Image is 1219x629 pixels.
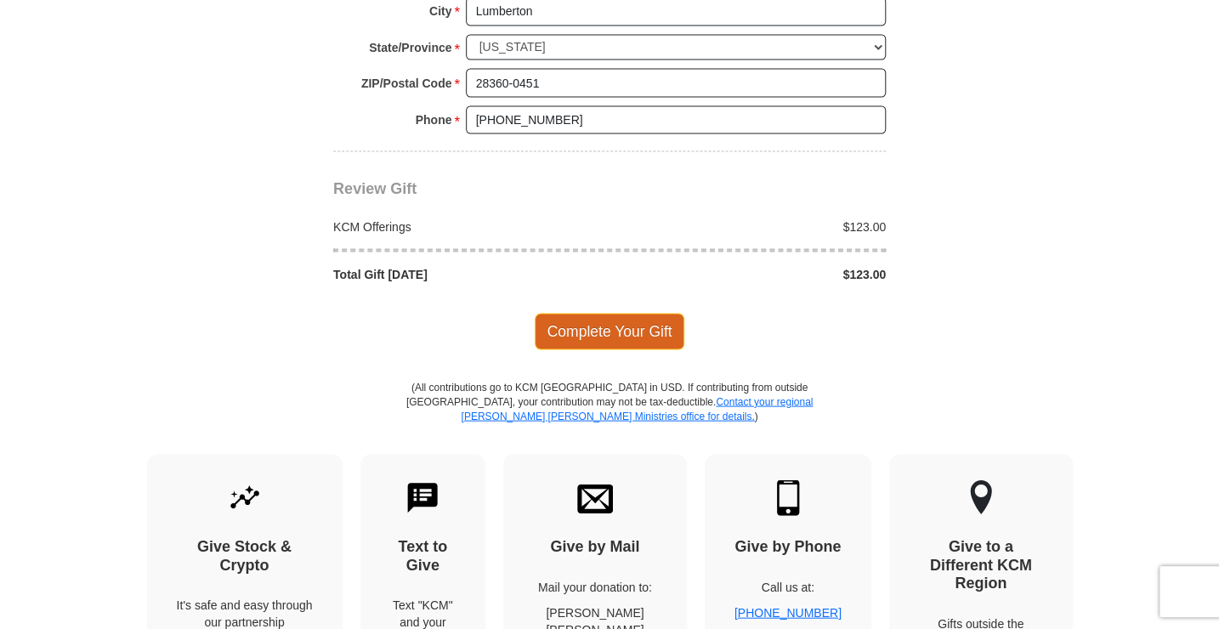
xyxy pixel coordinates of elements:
[405,380,814,454] p: (All contributions go to KCM [GEOGRAPHIC_DATA] in USD. If contributing from outside [GEOGRAPHIC_D...
[535,313,685,348] span: Complete Your Gift
[177,537,313,574] h4: Give Stock & Crypto
[919,537,1043,592] h4: Give to a Different KCM Region
[577,479,613,515] img: envelope.svg
[461,395,813,422] a: Contact your regional [PERSON_NAME] [PERSON_NAME] Ministries office for details.
[369,36,451,59] strong: State/Province
[734,537,842,556] h4: Give by Phone
[390,537,456,574] h4: Text to Give
[325,218,610,235] div: KCM Offerings
[734,605,842,619] a: [PHONE_NUMBER]
[533,537,657,556] h4: Give by Mail
[405,479,440,515] img: text-to-give.svg
[333,179,417,196] span: Review Gift
[770,479,806,515] img: mobile.svg
[609,265,895,282] div: $123.00
[416,107,452,131] strong: Phone
[325,265,610,282] div: Total Gift [DATE]
[533,578,657,595] p: Mail your donation to:
[969,479,993,515] img: other-region
[734,578,842,595] p: Call us at:
[361,71,452,94] strong: ZIP/Postal Code
[227,479,263,515] img: give-by-stock.svg
[609,218,895,235] div: $123.00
